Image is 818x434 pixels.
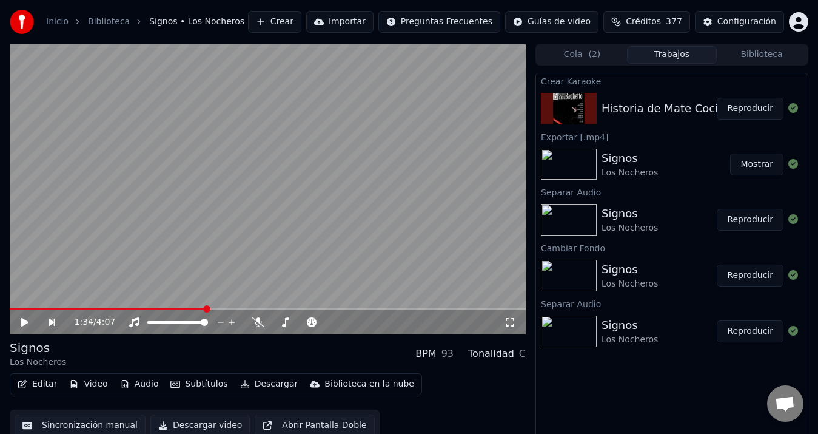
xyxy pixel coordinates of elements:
[306,11,374,33] button: Importar
[603,11,690,33] button: Créditos377
[378,11,500,33] button: Preguntas Frecuentes
[46,16,244,28] nav: breadcrumb
[602,205,658,222] div: Signos
[10,356,66,368] div: Los Nocheros
[602,222,658,234] div: Los Nocheros
[717,265,783,287] button: Reproducir
[602,334,658,346] div: Los Nocheros
[717,98,783,120] button: Reproducir
[602,261,658,278] div: Signos
[519,347,526,361] div: C
[537,46,627,64] button: Cola
[730,154,783,175] button: Mostrar
[324,378,414,390] div: Biblioteca en la nube
[717,46,806,64] button: Biblioteca
[415,347,436,361] div: BPM
[115,376,164,393] button: Audio
[536,296,808,311] div: Separar Audio
[536,129,808,144] div: Exportar [.mp4]
[75,316,93,328] span: 1:34
[602,167,658,179] div: Los Nocheros
[602,278,658,290] div: Los Nocheros
[717,209,783,231] button: Reproducir
[468,347,514,361] div: Tonalidad
[75,316,104,328] div: /
[602,150,658,167] div: Signos
[10,10,34,34] img: youka
[536,185,808,199] div: Separar Audio
[248,11,301,33] button: Crear
[695,11,784,33] button: Configuración
[46,16,69,28] a: Inicio
[627,46,717,64] button: Trabajos
[588,49,600,61] span: ( 2 )
[505,11,598,33] button: Guías de video
[10,339,66,356] div: Signos
[166,376,232,393] button: Subtítulos
[235,376,303,393] button: Descargar
[666,16,682,28] span: 377
[88,16,130,28] a: Biblioteca
[13,376,62,393] button: Editar
[149,16,244,28] span: Signos • Los Nocheros
[536,240,808,255] div: Cambiar Fondo
[536,73,808,88] div: Crear Karaoke
[602,317,658,334] div: Signos
[602,100,732,117] div: Historia de Mate Cocido
[767,385,803,422] a: Chat abierto
[717,16,776,28] div: Configuración
[626,16,661,28] span: Créditos
[96,316,115,328] span: 4:07
[717,320,783,342] button: Reproducir
[441,347,454,361] div: 93
[64,376,112,393] button: Video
